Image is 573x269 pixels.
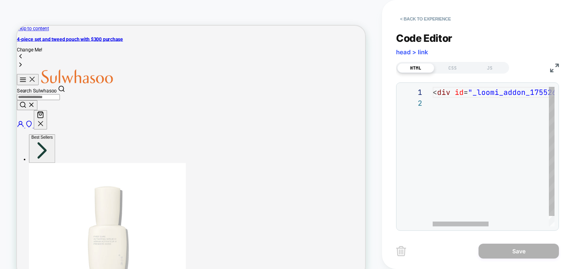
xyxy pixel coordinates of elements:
[455,88,464,97] span: id
[434,63,471,73] div: CSS
[11,130,23,138] a: Store Locator
[31,71,129,78] a: Sulwhasoo
[396,246,406,256] img: delete
[479,244,559,259] button: Save
[400,87,422,98] div: 1
[471,63,508,73] div: JS
[437,88,450,97] span: div
[396,48,428,56] span: head > link
[396,12,455,25] button: < Back to experience
[23,113,40,138] button: Your Cart
[397,63,434,73] div: HTML
[16,145,51,183] button: Best Sellers
[550,64,559,72] img: fullscreen
[433,88,437,97] span: <
[400,98,422,109] div: 2
[396,32,452,44] span: Code Editor
[464,88,468,97] span: =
